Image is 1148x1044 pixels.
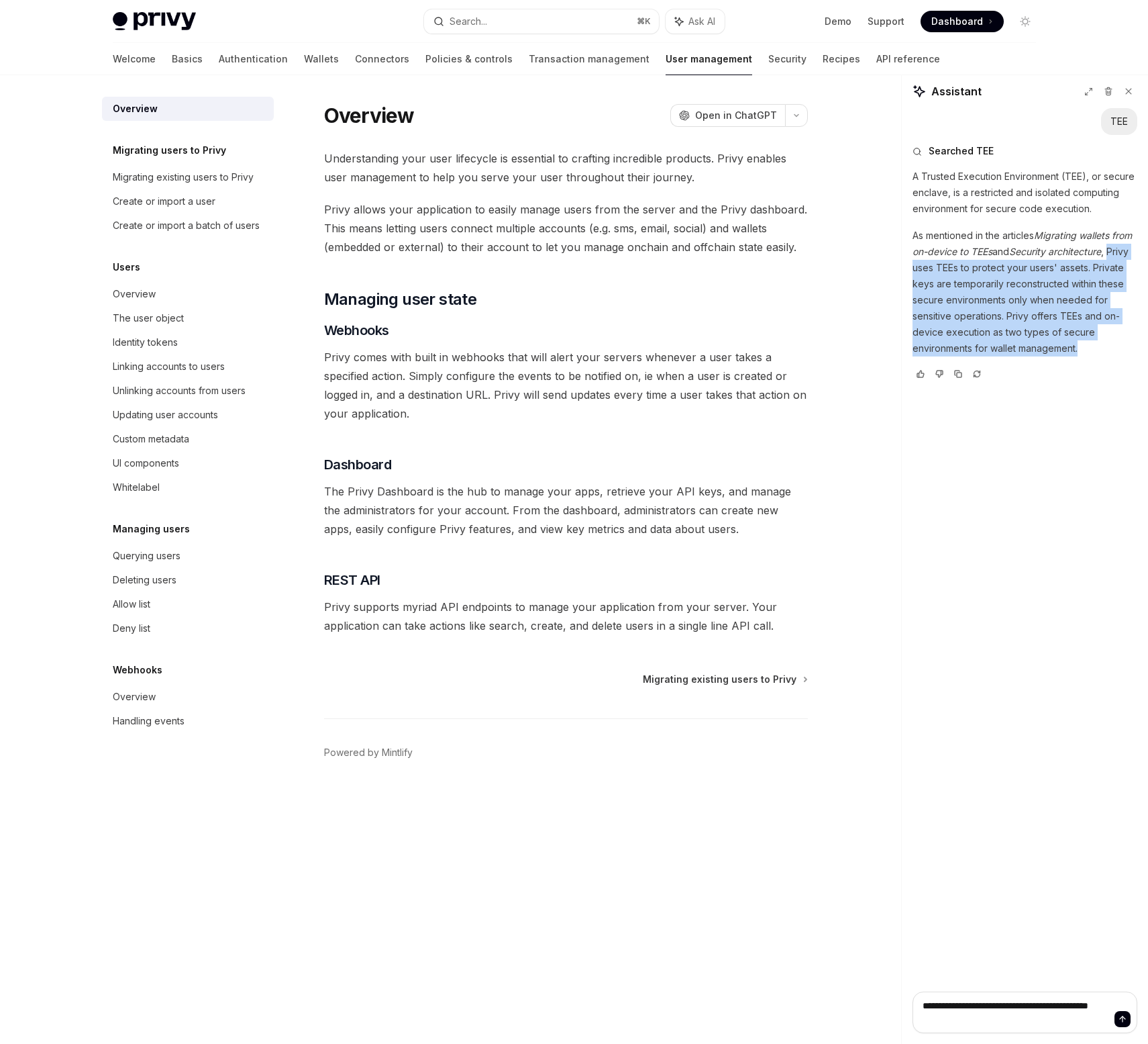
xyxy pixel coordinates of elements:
[113,193,215,209] div: Create or import a user
[113,334,178,350] div: Identity tokens
[102,306,274,330] a: The user object
[324,482,808,538] span: The Privy Dashboard is the hub to manage your apps, retrieve your API keys, and manage the admini...
[355,43,409,75] a: Connectors
[912,230,1132,257] em: Migrating wallets from on-device to TEEs
[102,616,274,640] a: Deny list
[113,713,185,729] div: Handling events
[643,673,806,686] a: Migrating existing users to Privy
[324,348,808,423] span: Privy comes with built in webhooks that will alert your servers whenever a user takes a specified...
[102,403,274,427] a: Updating user accounts
[823,43,860,75] a: Recipes
[931,15,983,28] span: Dashboard
[324,571,380,589] span: REST API
[113,620,150,636] div: Deny list
[102,475,274,500] a: Whitelabel
[643,673,796,686] span: Migrating existing users to Privy
[1014,11,1036,32] button: Toggle dark mode
[102,379,274,403] a: Unlinking accounts from users
[113,43,156,75] a: Welcome
[424,9,659,34] button: Search...⌘K
[113,12,196,31] img: light logo
[425,43,513,75] a: Policies & controls
[113,596,150,612] div: Allow list
[688,15,715,28] span: Ask AI
[670,104,785,127] button: Open in ChatGPT
[113,101,158,117] div: Overview
[113,572,176,588] div: Deleting users
[113,689,156,705] div: Overview
[931,83,982,99] span: Assistant
[102,592,274,616] a: Allow list
[921,11,1004,32] a: Dashboard
[825,15,851,28] a: Demo
[324,321,389,340] span: Webhooks
[324,455,392,474] span: Dashboard
[102,685,274,709] a: Overview
[637,16,651,27] span: ⌘ K
[113,286,156,302] div: Overview
[876,43,940,75] a: API reference
[113,218,260,234] div: Create or import a batch of users
[102,427,274,451] a: Custom metadata
[868,15,904,28] a: Support
[113,455,179,471] div: UI components
[219,43,288,75] a: Authentication
[529,43,649,75] a: Transaction management
[113,142,226,158] h5: Migrating users to Privy
[666,9,725,34] button: Ask AI
[324,598,808,635] span: Privy supports myriad API endpoints to manage your application from your server. Your application...
[324,200,808,256] span: Privy allows your application to easily manage users from the server and the Privy dashboard. Thi...
[102,282,274,306] a: Overview
[1110,115,1128,128] div: TEE
[113,169,254,185] div: Migrating existing users to Privy
[102,165,274,189] a: Migrating existing users to Privy
[172,43,203,75] a: Basics
[102,189,274,213] a: Create or import a user
[324,103,415,128] h1: Overview
[102,354,274,379] a: Linking accounts to users
[304,43,339,75] a: Wallets
[113,383,246,399] div: Unlinking accounts from users
[324,289,477,310] span: Managing user state
[768,43,806,75] a: Security
[1114,1011,1131,1027] button: Send message
[912,169,1137,217] p: A Trusted Execution Environment (TEE), or secure enclave, is a restricted and isolated computing ...
[113,662,162,678] h5: Webhooks
[102,709,274,733] a: Handling events
[113,407,218,423] div: Updating user accounts
[102,213,274,238] a: Create or import a batch of users
[324,149,808,187] span: Understanding your user lifecycle is essential to crafting incredible products. Privy enables use...
[102,544,274,568] a: Querying users
[450,13,487,30] div: Search...
[113,548,180,564] div: Querying users
[113,310,184,326] div: The user object
[102,330,274,354] a: Identity tokens
[102,97,274,121] a: Overview
[1009,246,1101,257] em: Security architecture
[929,144,994,158] span: Searched TEE
[102,568,274,592] a: Deleting users
[102,451,274,475] a: UI components
[113,431,189,447] div: Custom metadata
[113,479,160,495] div: Whitelabel
[113,521,190,537] h5: Managing users
[666,43,752,75] a: User management
[912,228,1137,357] p: As mentioned in the articles and , Privy uses TEEs to protect your users' assets. Private keys ar...
[912,144,1137,158] button: Searched TEE
[695,109,777,122] span: Open in ChatGPT
[113,259,140,275] h5: Users
[113,359,225,375] div: Linking accounts to users
[324,746,413,759] a: Powered by Mintlify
